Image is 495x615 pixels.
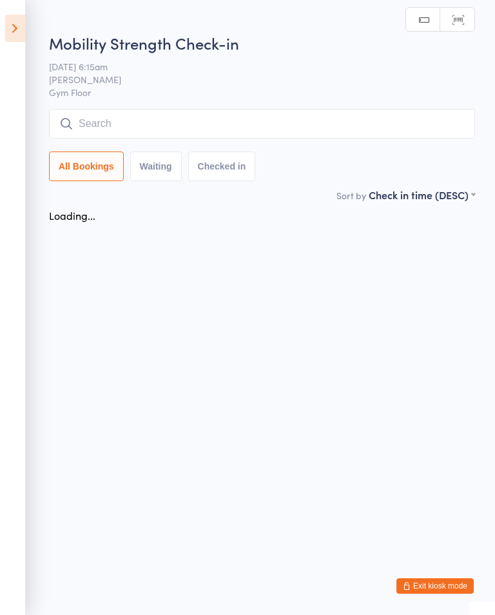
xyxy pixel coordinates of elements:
[49,151,124,181] button: All Bookings
[336,189,366,202] label: Sort by
[188,151,256,181] button: Checked in
[49,109,475,139] input: Search
[49,208,95,222] div: Loading...
[49,86,475,99] span: Gym Floor
[369,188,475,202] div: Check in time (DESC)
[49,73,455,86] span: [PERSON_NAME]
[396,578,474,594] button: Exit kiosk mode
[49,32,475,54] h2: Mobility Strength Check-in
[130,151,182,181] button: Waiting
[49,60,455,73] span: [DATE] 6:15am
